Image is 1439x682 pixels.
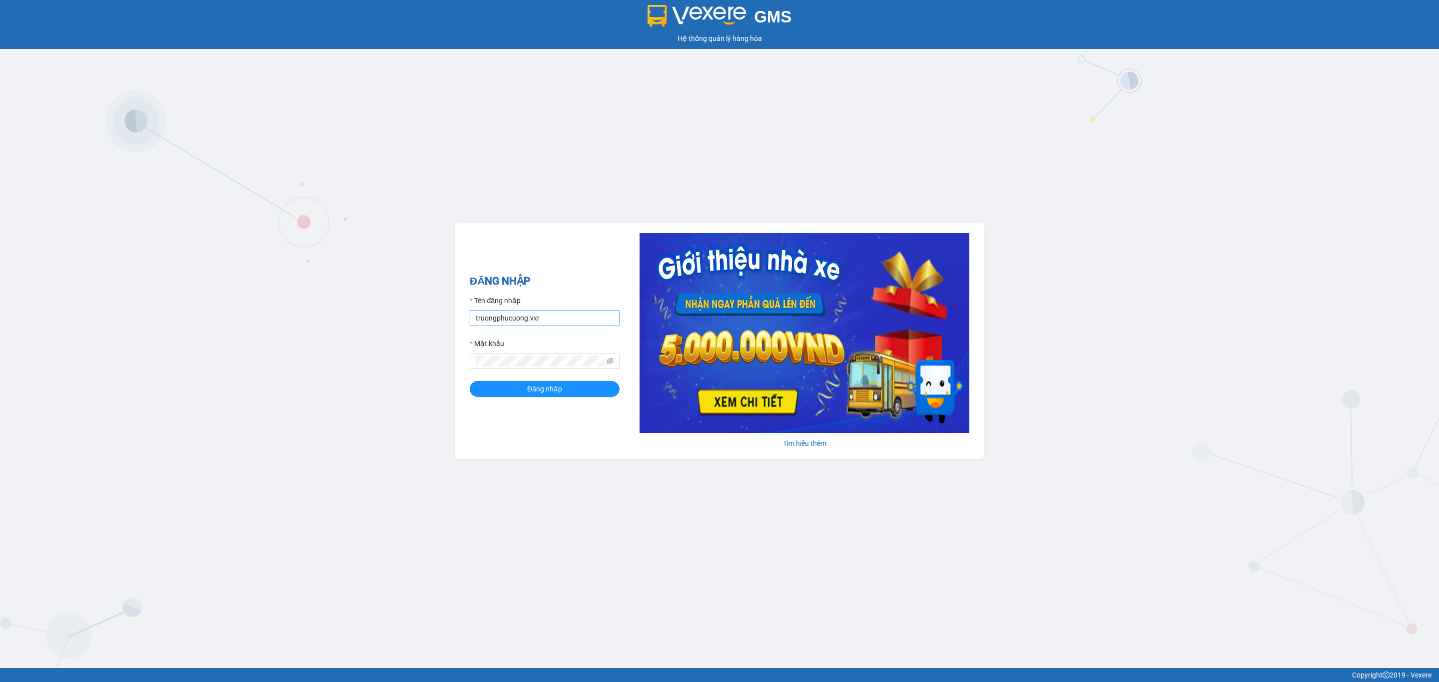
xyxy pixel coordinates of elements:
[476,355,605,366] input: Mật khẩu
[470,273,620,290] h2: ĐĂNG NHẬP
[640,233,969,433] img: banner-0
[470,295,521,306] label: Tên đăng nhập
[607,357,614,364] span: eye-invisible
[7,670,1432,681] div: Copyright 2019 - Vexere
[754,7,791,26] span: GMS
[2,33,1437,44] div: Hệ thống quản lý hàng hóa
[640,438,969,449] div: Tìm hiểu thêm
[470,310,620,326] input: Tên đăng nhập
[470,381,620,397] button: Đăng nhập
[470,338,504,349] label: Mật khẩu
[648,5,746,27] img: logo 2
[1383,672,1390,679] span: copyright
[527,383,562,394] span: Đăng nhập
[648,15,792,23] a: GMS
